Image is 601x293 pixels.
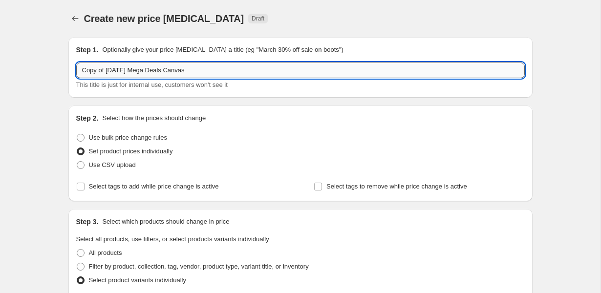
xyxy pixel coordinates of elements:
span: Select product variants individually [89,276,186,284]
input: 30% off holiday sale [76,63,525,78]
p: Select which products should change in price [102,217,229,227]
h2: Step 3. [76,217,99,227]
span: Select all products, use filters, or select products variants individually [76,235,269,243]
span: This title is just for internal use, customers won't see it [76,81,228,88]
h2: Step 2. [76,113,99,123]
span: Select tags to remove while price change is active [326,183,467,190]
button: Price change jobs [68,12,82,25]
span: Select tags to add while price change is active [89,183,219,190]
span: Use CSV upload [89,161,136,168]
p: Select how the prices should change [102,113,206,123]
span: Create new price [MEDICAL_DATA] [84,13,244,24]
p: Optionally give your price [MEDICAL_DATA] a title (eg "March 30% off sale on boots") [102,45,343,55]
span: Filter by product, collection, tag, vendor, product type, variant title, or inventory [89,263,309,270]
span: Set product prices individually [89,147,173,155]
span: All products [89,249,122,256]
h2: Step 1. [76,45,99,55]
span: Use bulk price change rules [89,134,167,141]
span: Draft [252,15,264,22]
